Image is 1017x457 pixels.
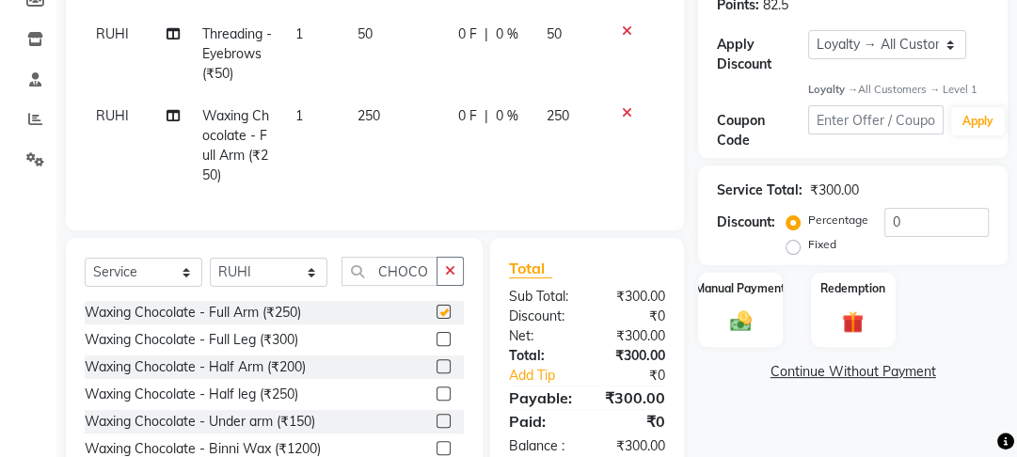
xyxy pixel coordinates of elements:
span: RUHI [96,107,129,124]
div: Waxing Chocolate - Full Arm (₹250) [85,303,301,323]
div: ₹300.00 [587,436,679,456]
div: ₹300.00 [587,386,679,409]
span: 50 [547,25,562,42]
span: Total [509,259,552,278]
div: Sub Total: [495,287,587,307]
label: Manual Payment [695,280,786,297]
label: Redemption [820,280,885,297]
label: Fixed [808,236,836,253]
span: 0 % [496,24,518,44]
a: Continue Without Payment [702,362,1004,382]
span: 0 F [458,24,477,44]
div: ₹0 [587,307,679,326]
img: _gift.svg [835,308,870,335]
div: ₹300.00 [810,181,859,200]
div: Balance : [495,436,587,456]
span: 0 F [458,106,477,126]
div: ₹300.00 [587,326,679,346]
a: Add Tip [495,366,602,386]
button: Apply [951,107,1005,135]
input: Search or Scan [342,257,437,286]
span: 50 [358,25,373,42]
div: Waxing Chocolate - Half Arm (₹200) [85,357,306,377]
div: Apply Discount [717,35,807,74]
span: 1 [295,107,303,124]
img: _cash.svg [723,308,758,333]
span: Threading - Eyebrows (₹50) [202,25,272,82]
div: Waxing Chocolate - Half leg (₹250) [85,385,298,404]
div: ₹0 [603,366,680,386]
span: 250 [547,107,569,124]
div: Coupon Code [717,111,807,150]
div: Discount: [717,213,775,232]
span: | [485,24,488,44]
span: 250 [358,107,380,124]
span: | [485,106,488,126]
span: RUHI [96,25,129,42]
div: ₹0 [587,410,679,433]
span: Waxing Chocolate - Full Arm (₹250) [202,107,269,183]
div: ₹300.00 [587,346,679,366]
div: Total: [495,346,587,366]
span: 1 [295,25,303,42]
label: Percentage [808,212,868,228]
div: Discount: [495,307,587,326]
div: Service Total: [717,181,802,200]
input: Enter Offer / Coupon Code [808,105,944,134]
div: Net: [495,326,587,346]
div: ₹300.00 [587,287,679,307]
div: All Customers → Level 1 [808,82,989,98]
div: Paid: [495,410,587,433]
span: 0 % [496,106,518,126]
strong: Loyalty → [808,83,858,96]
div: Payable: [495,386,587,409]
div: Waxing Chocolate - Full Leg (₹300) [85,330,298,350]
div: Waxing Chocolate - Under arm (₹150) [85,412,315,432]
